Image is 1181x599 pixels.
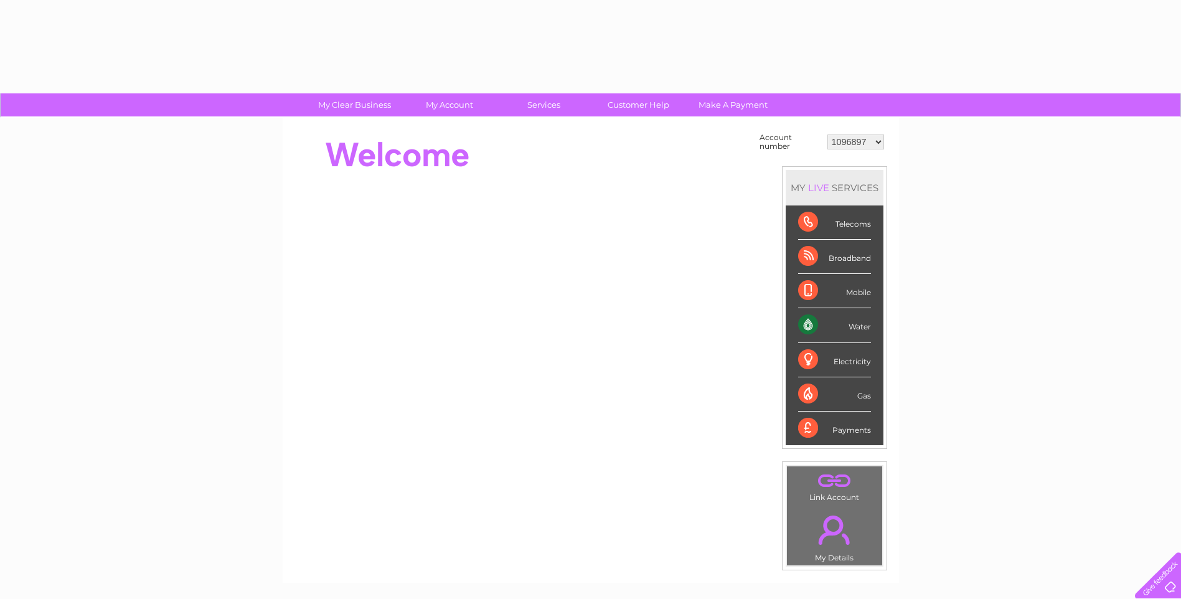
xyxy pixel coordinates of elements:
a: Make A Payment [682,93,784,116]
a: My Clear Business [303,93,406,116]
div: Telecoms [798,205,871,240]
td: My Details [786,505,883,566]
div: Broadband [798,240,871,274]
div: Gas [798,377,871,412]
td: Account number [756,130,824,154]
a: My Account [398,93,501,116]
div: LIVE [806,182,832,194]
div: Payments [798,412,871,445]
a: . [790,469,879,491]
div: Water [798,308,871,342]
div: Electricity [798,343,871,377]
td: Link Account [786,466,883,505]
div: MY SERVICES [786,170,883,205]
div: Mobile [798,274,871,308]
a: . [790,508,879,552]
a: Services [492,93,595,116]
a: Customer Help [587,93,690,116]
